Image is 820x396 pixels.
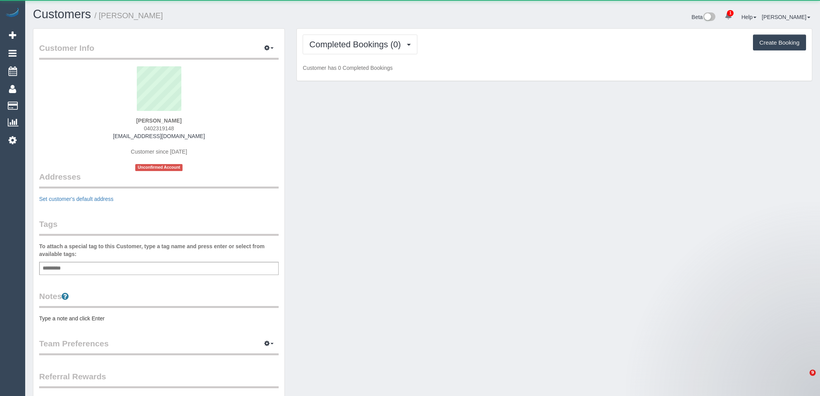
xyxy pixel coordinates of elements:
button: Completed Bookings (0) [303,35,417,54]
a: 1 [721,8,736,25]
span: 0402319148 [144,125,174,131]
a: [PERSON_NAME] [762,14,810,20]
a: Customers [33,7,91,21]
img: New interface [703,12,715,22]
legend: Referral Rewards [39,371,279,388]
legend: Team Preferences [39,338,279,355]
img: Automaid Logo [5,8,20,19]
span: Unconfirmed Account [135,164,183,171]
a: [EMAIL_ADDRESS][DOMAIN_NAME] [113,133,205,139]
iframe: Intercom live chat [794,370,812,388]
button: Create Booking [753,35,806,51]
span: Completed Bookings (0) [309,40,405,49]
legend: Notes [39,291,279,308]
span: Customer since [DATE] [131,149,187,155]
legend: Customer Info [39,42,279,60]
legend: Tags [39,218,279,236]
pre: Type a note and click Enter [39,315,279,322]
a: Set customer's default address [39,196,114,202]
strong: [PERSON_NAME] [136,118,181,124]
span: 1 [727,10,734,16]
a: Help [741,14,756,20]
small: / [PERSON_NAME] [95,11,163,20]
span: 9 [810,370,816,376]
p: Customer has 0 Completed Bookings [303,64,806,72]
label: To attach a special tag to this Customer, type a tag name and press enter or select from availabl... [39,242,279,258]
a: Beta [692,14,716,20]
